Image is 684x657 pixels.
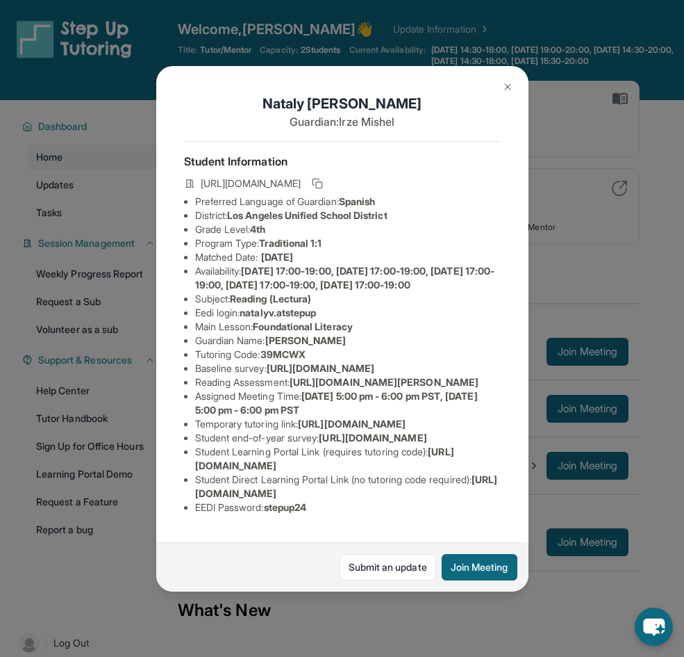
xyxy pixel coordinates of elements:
[195,501,501,514] li: EEDI Password :
[261,251,293,263] span: [DATE]
[195,292,501,306] li: Subject :
[184,153,501,170] h4: Student Information
[442,554,517,581] button: Join Meeting
[264,501,307,513] span: stepup24
[195,265,495,291] span: [DATE] 17:00-19:00, [DATE] 17:00-19:00, [DATE] 17:00-19:00, [DATE] 17:00-19:00, [DATE] 17:00-19:00
[227,209,387,221] span: Los Angeles Unified School District
[195,195,501,209] li: Preferred Language of Guardian:
[230,293,311,305] span: Reading (Lectura)
[259,237,322,249] span: Traditional 1:1
[340,554,436,581] a: Submit an update
[195,250,501,264] li: Matched Date:
[184,94,501,113] h1: Nataly [PERSON_NAME]
[309,175,326,192] button: Copy link
[290,376,478,388] span: [URL][DOMAIN_NAME][PERSON_NAME]
[502,81,513,92] img: Close Icon
[195,362,501,375] li: Baseline survey :
[201,177,301,190] span: [URL][DOMAIN_NAME]
[195,320,501,334] li: Main Lesson :
[195,375,501,389] li: Reading Assessment :
[195,390,478,416] span: [DATE] 5:00 pm - 6:00 pm PST, [DATE] 5:00 pm - 6:00 pm PST
[298,418,406,430] span: [URL][DOMAIN_NAME]
[195,209,501,222] li: District:
[253,321,352,332] span: Foundational Literacy
[195,389,501,417] li: Assigned Meeting Time :
[319,432,426,444] span: [URL][DOMAIN_NAME]
[240,307,316,318] span: natalyv.atstepup
[267,362,374,374] span: [URL][DOMAIN_NAME]
[195,334,501,348] li: Guardian Name :
[260,348,306,360] span: 39MCWX
[195,445,501,473] li: Student Learning Portal Link (requires tutoring code) :
[195,222,501,236] li: Grade Level:
[250,223,265,235] span: 4th
[339,195,376,207] span: Spanish
[195,473,501,501] li: Student Direct Learning Portal Link (no tutoring code required) :
[635,608,673,646] button: chat-button
[195,236,501,250] li: Program Type:
[265,334,347,346] span: [PERSON_NAME]
[184,113,501,130] p: Guardian: Irze Mishel
[195,417,501,431] li: Temporary tutoring link :
[195,264,501,292] li: Availability:
[195,431,501,445] li: Student end-of-year survey :
[195,348,501,362] li: Tutoring Code :
[195,306,501,320] li: Eedi login :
